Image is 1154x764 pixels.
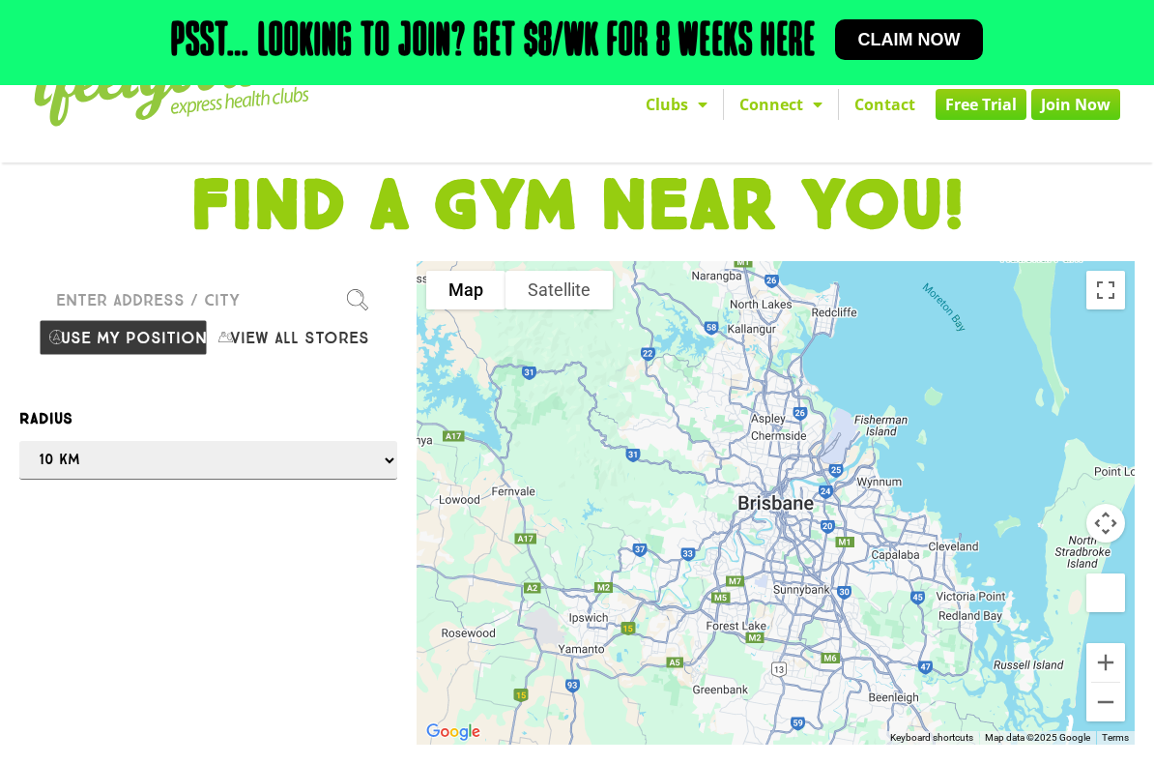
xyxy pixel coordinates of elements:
[347,289,368,310] img: search.svg
[19,406,397,431] label: Radius
[839,89,931,120] a: Contact
[858,31,961,48] span: Claim now
[630,89,723,120] a: Clubs
[421,720,485,745] a: Click to see this area on Google Maps
[10,172,1144,242] h1: FIND A GYM NEAR YOU!
[171,19,816,66] h2: Psst… Looking to join? Get $8/wk for 8 weeks here
[208,319,377,356] button: View all stores
[890,731,973,745] button: Keyboard shortcuts
[505,271,613,309] button: Show satellite imagery
[724,89,838,120] a: Connect
[1086,683,1125,721] button: Zoom out
[985,732,1090,743] span: Map data ©2025 Google
[936,89,1026,120] a: Free Trial
[421,720,485,745] img: Google
[420,89,1120,120] nav: Menu
[1086,504,1125,543] button: Map camera controls
[1086,271,1125,309] button: Toggle fullscreen view
[1031,89,1120,120] a: Join Now
[39,319,208,356] button: Use my position
[835,19,984,60] a: Claim now
[1086,573,1125,612] button: Drag Pegman onto the map to open Street View
[426,271,505,309] button: Show street map
[1086,643,1125,682] button: Zoom in
[1102,732,1129,743] a: Terms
